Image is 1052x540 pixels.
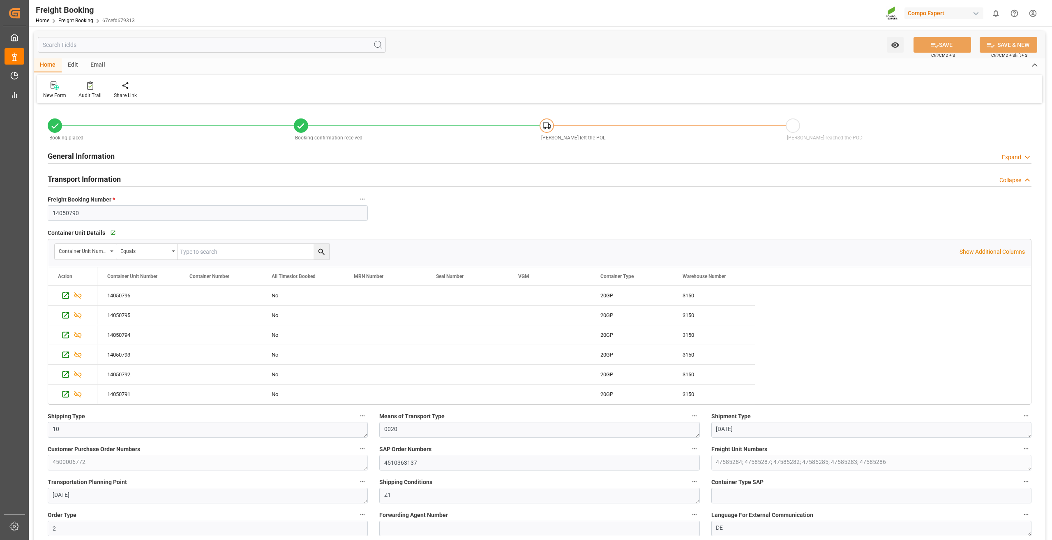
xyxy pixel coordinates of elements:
span: [PERSON_NAME] left the POL [541,135,605,141]
div: Share Link [114,92,137,99]
textarea: 47585284; 47585287; 47585282; 47585285; 47585283; 47585286 [711,455,1031,470]
input: Type to search [178,244,329,260]
div: No [272,306,334,325]
div: No [272,326,334,345]
div: 20GP [600,306,663,325]
span: Booking confirmation received [295,135,362,141]
span: MRN Number [354,273,383,279]
button: Help Center [1005,4,1024,23]
div: Press SPACE to select this row. [97,306,755,325]
textarea: [DATE] [48,488,368,503]
div: Press SPACE to select this row. [48,286,97,306]
div: No [272,286,334,305]
div: Collapse [999,176,1021,185]
div: Press SPACE to select this row. [48,365,97,385]
img: Screenshot%202023-09-29%20at%2010.02.21.png_1712312052.png [886,6,899,21]
button: search button [314,244,329,260]
div: Press SPACE to select this row. [97,286,755,306]
button: Order Type [357,509,368,520]
button: Language For External Communication [1021,509,1031,520]
button: Container Type SAP [1021,476,1031,487]
button: SAVE & NEW [980,37,1037,53]
span: VGM [518,273,529,279]
textarea: Z1 [379,488,699,503]
a: Freight Booking [58,18,93,23]
div: Home [34,58,62,72]
button: Forwarding Agent Number [689,509,700,520]
span: Container Unit Details [48,229,105,237]
div: 14050792 [97,365,180,384]
div: Expand [1002,153,1021,162]
span: Language For External Communication [711,511,813,519]
textarea: DE [711,521,1031,536]
div: Press SPACE to select this row. [97,345,755,365]
span: Container Unit Number [107,273,157,279]
div: Email [84,58,111,72]
div: Press SPACE to select this row. [97,325,755,345]
div: Press SPACE to select this row. [48,306,97,325]
div: Compo Expert [904,7,983,19]
h2: General Information [48,151,115,162]
a: Home [36,18,49,23]
div: Press SPACE to select this row. [48,345,97,365]
span: Customer Purchase Order Numbers [48,445,140,454]
span: Container Type SAP [711,478,764,487]
div: No [272,385,334,404]
span: Shipment Type [711,412,751,421]
span: Means of Transport Type [379,412,445,421]
div: Audit Trail [78,92,102,99]
button: SAVE [914,37,971,53]
textarea: [DATE] [711,422,1031,438]
button: Transportation Planning Point [357,476,368,487]
button: open menu [887,37,904,53]
button: Shipping Conditions [689,476,700,487]
div: Equals [120,246,169,255]
button: Freight Booking Number * [357,194,368,204]
span: Container Type [600,273,634,279]
textarea: 10 [48,422,368,438]
div: New Form [43,92,66,99]
div: Edit [62,58,84,72]
p: Show Additional Columns [960,248,1025,256]
span: Ctrl/CMD + Shift + S [991,52,1027,58]
div: Freight Booking [36,4,135,16]
span: Freight Unit Numbers [711,445,767,454]
div: Press SPACE to select this row. [48,325,97,345]
h2: Transport Information [48,174,121,185]
div: Press SPACE to select this row. [48,385,97,404]
div: 20GP [600,385,663,404]
button: open menu [116,244,178,260]
div: 20GP [600,326,663,345]
div: 3150 [673,306,755,325]
div: 3150 [673,286,755,305]
span: Shipping Conditions [379,478,432,487]
button: Freight Unit Numbers [1021,443,1031,454]
div: 3150 [673,345,755,364]
button: SAP Order Numbers [689,443,700,454]
span: Freight Booking Number [48,195,115,204]
div: 14050796 [97,286,180,305]
button: Means of Transport Type [689,410,700,421]
div: 3150 [673,385,755,404]
span: Container Number [189,273,229,279]
span: [PERSON_NAME] reached the POD [787,135,863,141]
button: Customer Purchase Order Numbers [357,443,368,454]
div: 3150 [673,325,755,345]
div: 20GP [600,286,663,305]
button: open menu [55,244,116,260]
button: Shipment Type [1021,410,1031,421]
span: Shipping Type [48,412,85,421]
input: Search Fields [38,37,386,53]
textarea: 0020 [379,422,699,438]
span: Booking placed [49,135,83,141]
div: Press SPACE to select this row. [97,365,755,385]
div: 20GP [600,345,663,364]
div: 20GP [600,365,663,384]
div: Container Unit Number [59,246,107,255]
button: Compo Expert [904,5,987,21]
span: Order Type [48,511,76,519]
span: All Timeslot Booked [272,273,316,279]
button: Shipping Type [357,410,368,421]
div: No [272,365,334,384]
span: Transportation Planning Point [48,478,127,487]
